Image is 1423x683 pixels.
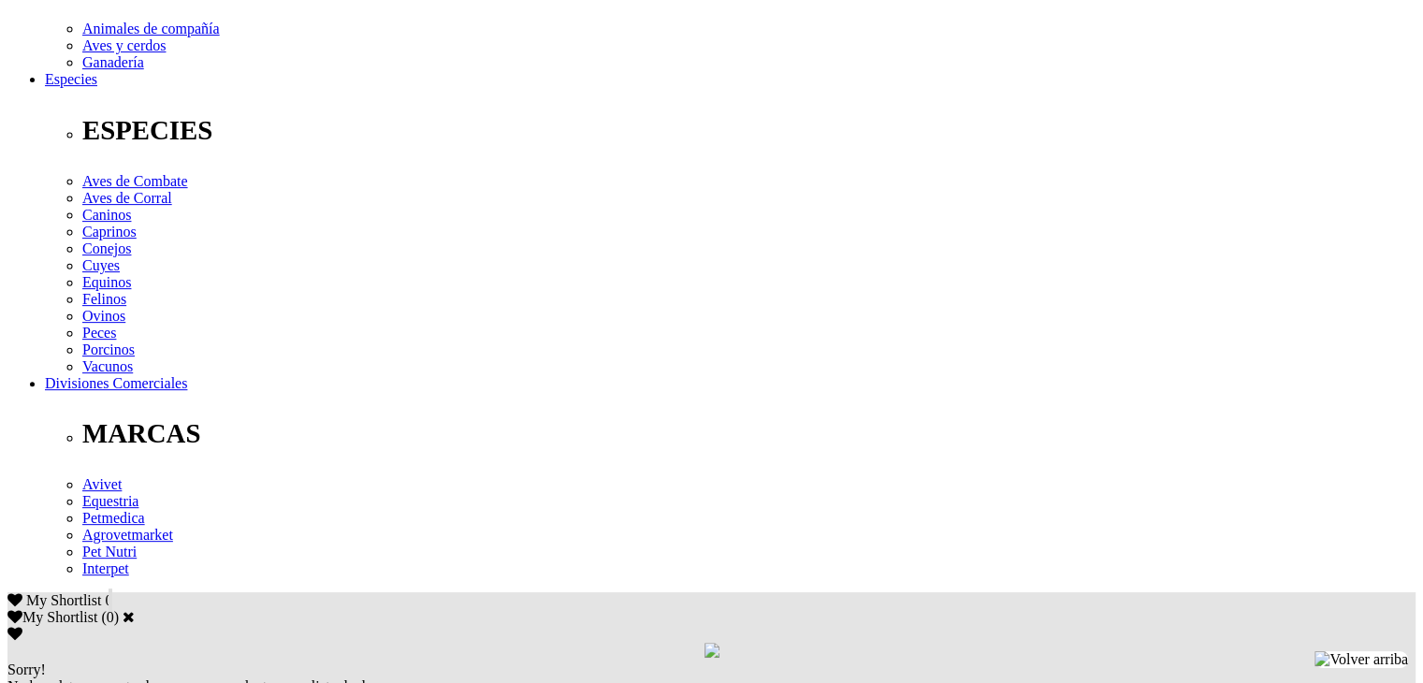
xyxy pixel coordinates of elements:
[7,661,46,677] span: Sorry!
[9,480,323,674] iframe: Brevo live chat
[82,418,1416,449] p: MARCAS
[82,341,135,357] a: Porcinos
[82,476,122,492] a: Avivet
[45,375,187,391] a: Divisiones Comerciales
[82,274,131,290] a: Equinos
[82,207,131,223] a: Caninos
[82,257,120,273] a: Cuyes
[82,291,126,307] a: Felinos
[82,54,144,70] a: Ganadería
[82,240,131,256] a: Conejos
[82,224,137,240] a: Caprinos
[82,173,188,189] a: Aves de Combate
[45,71,97,87] a: Especies
[82,115,1416,146] p: ESPECIES
[1314,651,1408,668] img: Volver arriba
[82,308,125,324] a: Ovinos
[82,37,166,53] a: Aves y cerdos
[82,190,172,206] a: Aves de Corral
[82,358,133,374] a: Vacunos
[82,21,220,36] a: Animales de compañía
[704,643,719,658] img: loading.gif
[82,325,116,341] a: Peces
[7,609,97,625] label: My Shortlist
